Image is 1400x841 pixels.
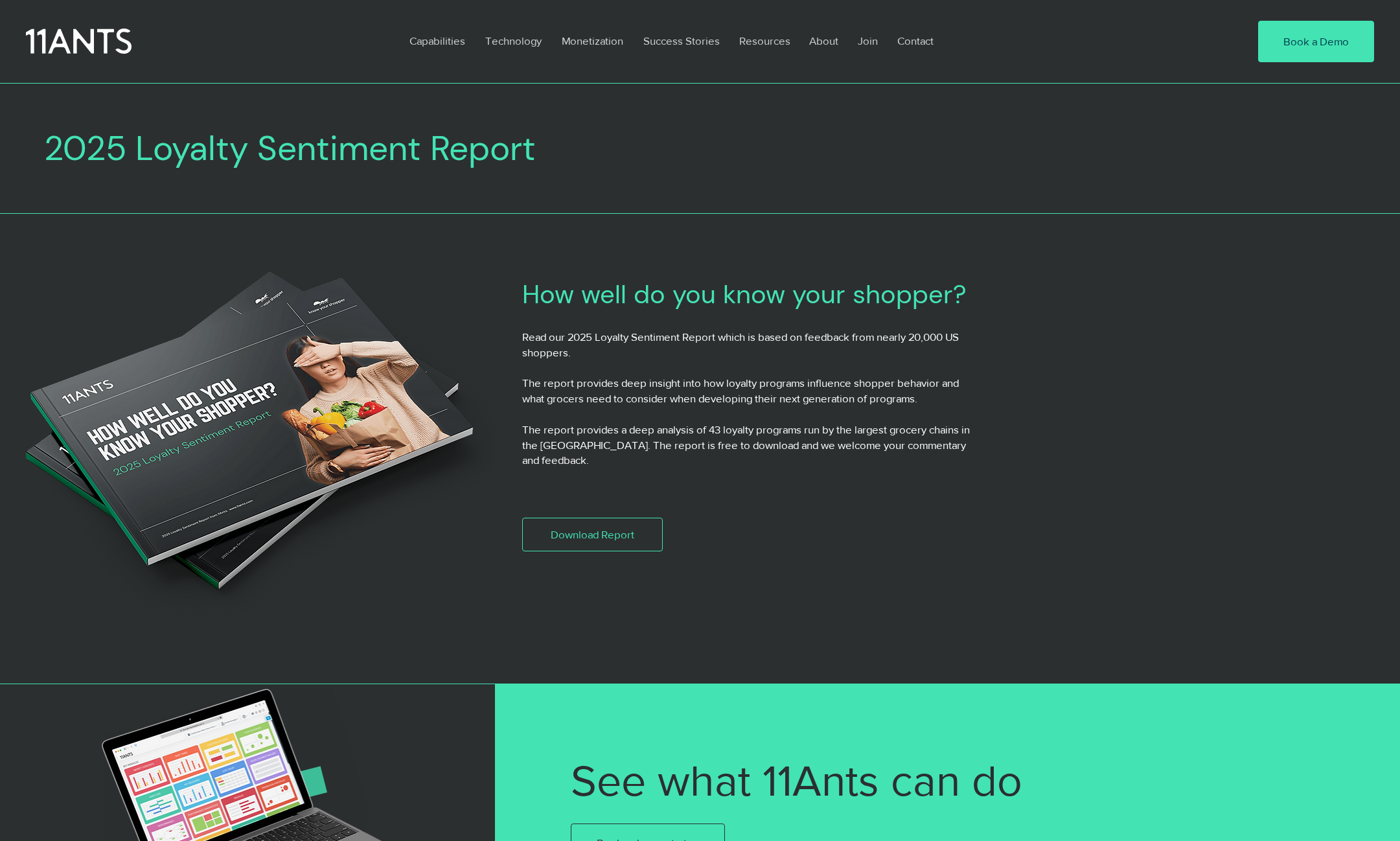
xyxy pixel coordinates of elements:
[7,259,495,632] img: 11ants how well do you know your shopper 2025 (1).png
[551,527,634,542] span: Download Report
[634,26,729,56] a: Success Stories
[803,26,845,56] p: About
[888,26,945,56] a: Contact
[400,26,1219,56] nav: Site
[571,757,1022,804] span: See what 11Ants can do
[552,26,634,56] a: Monetization
[403,26,472,56] p: Capabilities
[522,375,981,406] p: The report provides deep insight into how loyalty programs influence shopper behavior and what gr...
[799,26,848,56] a: About
[522,329,981,360] p: Read our 2025 Loyalty Sentiment Report which is based on feedback from nearly 20,000 US shoppers.
[848,26,888,56] a: Join
[637,26,726,56] p: Success Stories
[400,26,476,56] a: Capabilities
[522,518,663,551] a: Download Report
[1283,34,1349,49] span: Book a Demo
[522,279,981,310] h2: How well do you know your shopper?
[44,126,536,170] span: 2025 Loyalty Sentiment Report
[733,26,797,56] p: Resources
[479,26,548,56] p: Technology
[851,26,884,56] p: Join
[891,26,940,56] p: Contact
[476,26,552,56] a: Technology
[555,26,630,56] p: Monetization
[729,26,799,56] a: Resources
[522,422,981,468] p: The report provides a deep analysis of 43 loyalty programs run by the largest grocery chains in t...
[1258,21,1374,62] a: Book a Demo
